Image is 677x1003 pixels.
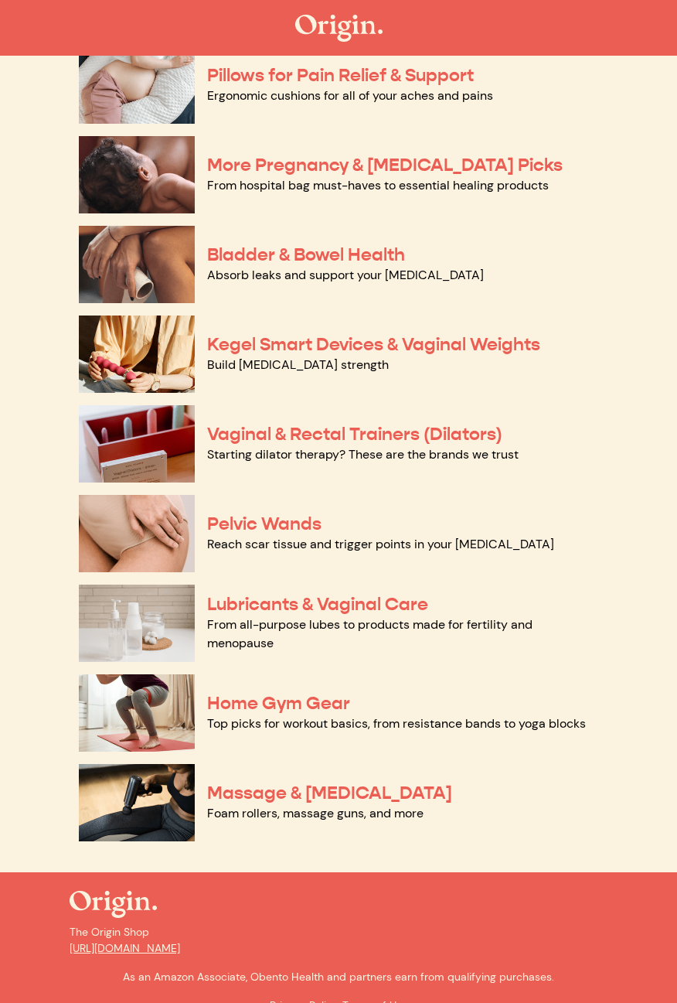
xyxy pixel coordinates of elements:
img: Bladder & Bowel Health [79,226,195,303]
a: Ergonomic cushions for all of your aches and pains [207,87,493,104]
img: Pelvic Wands [79,495,195,572]
a: From all-purpose lubes to products made for fertility and menopause [207,616,532,651]
a: Top picks for workout basics, from resistance bands to yoga blocks [207,715,586,732]
a: Pillows for Pain Relief & Support [207,64,474,87]
img: The Origin Shop [295,15,383,42]
a: Foam rollers, massage guns, and more [207,805,424,821]
a: Massage & [MEDICAL_DATA] [207,782,452,804]
img: Lubricants & Vaginal Care [79,585,195,662]
a: Build [MEDICAL_DATA] strength [207,357,389,373]
a: Lubricants & Vaginal Care [207,593,428,616]
a: More Pregnancy & [MEDICAL_DATA] Picks [207,154,563,176]
a: Absorb leaks and support your [MEDICAL_DATA] [207,267,484,283]
a: Reach scar tissue and trigger points in your [MEDICAL_DATA] [207,536,554,552]
a: [URL][DOMAIN_NAME] [70,941,180,955]
img: Kegel Smart Devices & Vaginal Weights [79,316,195,393]
a: Home Gym Gear [207,692,350,715]
a: Pelvic Wands [207,513,321,535]
a: From hospital bag must-haves to essential healing products [207,177,549,193]
img: The Origin Shop [70,891,157,918]
p: The Origin Shop [70,924,607,957]
a: Starting dilator therapy? These are the brands we trust [207,446,519,462]
p: As an Amazon Associate, Obento Health and partners earn from qualifying purchases. [70,969,607,985]
img: Home Gym Gear [79,674,195,752]
img: More Pregnancy & Postpartum Picks [79,136,195,213]
img: Massage & Myofascial Release [79,764,195,841]
img: Vaginal & Rectal Trainers (Dilators) [79,405,195,483]
img: Pillows for Pain Relief & Support [79,46,195,124]
a: Vaginal & Rectal Trainers (Dilators) [207,423,502,445]
a: Bladder & Bowel Health [207,244,405,266]
a: Kegel Smart Devices & Vaginal Weights [207,333,540,356]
